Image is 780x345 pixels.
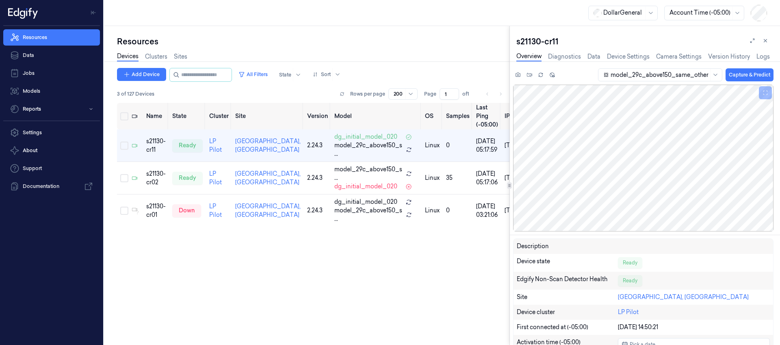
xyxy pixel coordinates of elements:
[3,124,100,141] a: Settings
[3,65,100,81] a: Jobs
[3,142,100,159] button: About
[87,6,100,19] button: Toggle Navigation
[3,101,100,117] button: Reports
[3,29,100,46] a: Resources
[3,83,100,99] a: Models
[3,47,100,63] a: Data
[3,160,100,177] a: Support
[3,178,100,194] a: Documentation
